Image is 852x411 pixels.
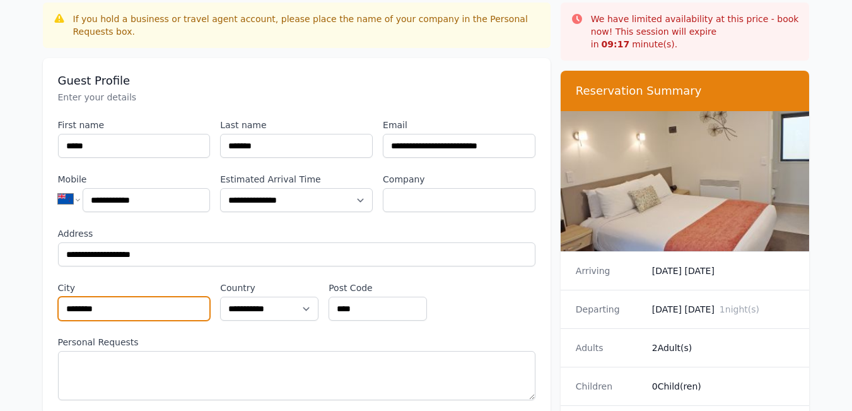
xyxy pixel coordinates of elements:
dd: [DATE] [DATE] [652,303,795,316]
strong: 09 : 17 [602,39,630,49]
h3: Reservation Summary [576,83,795,98]
span: 1 night(s) [720,304,759,314]
label: Post Code [329,282,427,294]
label: Mobile [58,173,211,186]
dd: 2 Adult(s) [652,342,795,354]
dt: Children [576,380,642,393]
dt: Departing [576,303,642,316]
label: Country [220,282,318,294]
label: Personal Requests [58,336,535,348]
label: Address [58,227,535,240]
dt: Arriving [576,265,642,277]
label: Estimated Arrival Time [220,173,373,186]
label: Last name [220,119,373,131]
img: Budget Studio [561,111,810,251]
dd: 0 Child(ren) [652,380,795,393]
p: Enter your details [58,91,535,104]
p: We have limited availability at this price - book now! This session will expire in minute(s). [591,13,800,51]
div: If you hold a business or travel agent account, please place the name of your company in the Pers... [73,13,540,38]
label: City [58,282,211,294]
label: First name [58,119,211,131]
dt: Adults [576,342,642,354]
h3: Guest Profile [58,73,535,88]
label: Company [383,173,535,186]
dd: [DATE] [DATE] [652,265,795,277]
label: Email [383,119,535,131]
